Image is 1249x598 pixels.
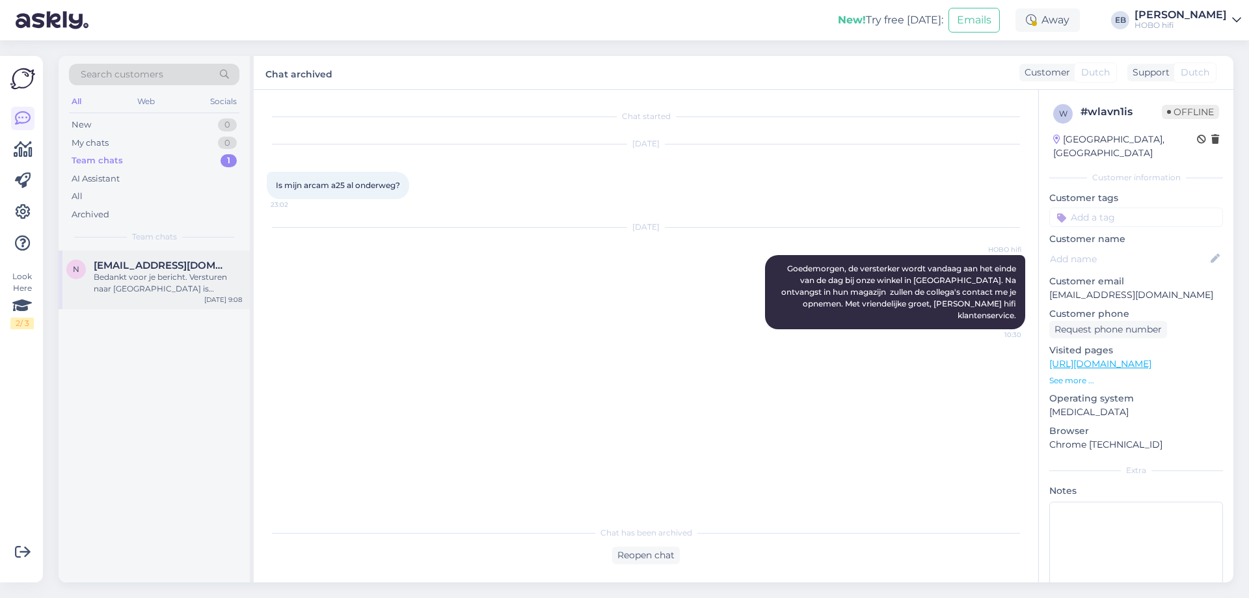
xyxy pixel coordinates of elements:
div: Web [135,93,157,110]
label: Chat archived [265,64,332,81]
span: Offline [1162,105,1219,119]
span: 10:30 [973,330,1021,340]
span: njwruwiel@gmail.com [94,260,229,271]
div: [DATE] 9:08 [204,295,242,305]
div: Archived [72,208,109,221]
img: Askly Logo [10,66,35,91]
p: Customer tags [1049,191,1223,205]
a: [URL][DOMAIN_NAME] [1049,358,1151,370]
div: [DATE] [267,221,1025,233]
div: Customer [1019,66,1070,79]
div: Bedankt voor je bericht. Versturen naar [GEOGRAPHIC_DATA] is mogelijk. Het gewicht bepaalt de ver... [94,271,242,295]
p: See more ... [1049,375,1223,387]
input: Add a tag [1049,208,1223,227]
p: Customer email [1049,275,1223,288]
p: Visited pages [1049,344,1223,357]
span: HOBO hifi [973,245,1021,254]
div: [DATE] [267,138,1025,150]
div: HOBO hifi [1135,20,1227,31]
span: Is mijn arcam a25 al onderweg? [276,180,400,190]
input: Add name [1050,252,1208,266]
span: Search customers [81,68,163,81]
div: Extra [1049,465,1223,476]
div: AI Assistant [72,172,120,185]
div: New [72,118,91,131]
span: Team chats [132,231,177,243]
p: Customer phone [1049,307,1223,321]
div: Look Here [10,271,34,329]
div: Try free [DATE]: [838,12,943,28]
div: Chat started [267,111,1025,122]
span: w [1059,109,1068,118]
div: [GEOGRAPHIC_DATA], [GEOGRAPHIC_DATA] [1053,133,1197,160]
span: Dutch [1081,66,1110,79]
div: EB [1111,11,1129,29]
p: Browser [1049,424,1223,438]
div: 0 [218,137,237,150]
div: # wlavn1is [1081,104,1162,120]
span: Dutch [1181,66,1209,79]
p: [MEDICAL_DATA] [1049,405,1223,419]
b: New! [838,14,866,26]
div: Team chats [72,154,123,167]
span: Chat has been archived [600,527,692,539]
div: All [72,190,83,203]
span: Goedemorgen, de versterker wordt vandaag aan het einde van de dag bij onze winkel in [GEOGRAPHIC_... [781,264,1018,320]
p: Chrome [TECHNICAL_ID] [1049,438,1223,452]
div: Socials [208,93,239,110]
p: Customer name [1049,232,1223,246]
div: 0 [218,118,237,131]
div: 2 / 3 [10,318,34,329]
div: All [69,93,84,110]
p: [EMAIL_ADDRESS][DOMAIN_NAME] [1049,288,1223,302]
button: Emails [948,8,1000,33]
span: n [73,264,79,274]
div: 1 [221,154,237,167]
div: My chats [72,137,109,150]
p: Operating system [1049,392,1223,405]
div: [PERSON_NAME] [1135,10,1227,20]
div: Customer information [1049,172,1223,183]
div: Support [1127,66,1170,79]
div: Request phone number [1049,321,1167,338]
div: Away [1015,8,1080,32]
span: 23:02 [271,200,319,210]
p: Notes [1049,484,1223,498]
a: [PERSON_NAME]HOBO hifi [1135,10,1241,31]
div: Reopen chat [612,547,680,564]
